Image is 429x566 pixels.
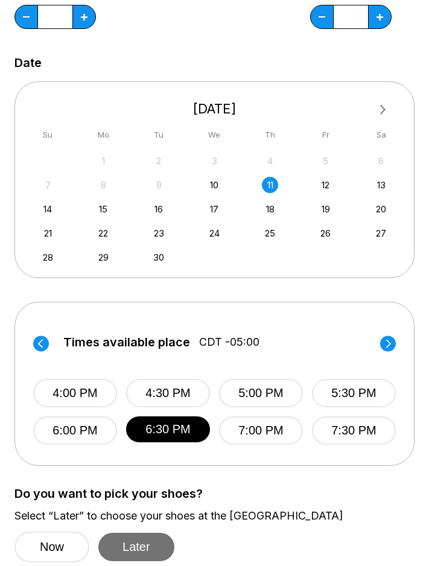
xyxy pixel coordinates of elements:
[262,201,278,217] div: Choose Thursday, September 18th, 2025
[40,201,56,217] div: Choose Sunday, September 14th, 2025
[38,151,391,266] div: month 2025-09
[151,177,167,193] div: Not available Tuesday, September 9th, 2025
[312,379,396,407] button: 5:30 PM
[373,153,389,169] div: Not available Saturday, September 6th, 2025
[219,416,303,445] button: 7:00 PM
[40,177,56,193] div: Not available Sunday, September 7th, 2025
[14,532,89,562] button: Now
[14,487,415,500] label: Do you want to pick your shoes?
[262,177,278,193] div: Choose Thursday, September 11th, 2025
[373,201,389,217] div: Choose Saturday, September 20th, 2025
[40,249,56,266] div: Choose Sunday, September 28th, 2025
[373,100,393,119] button: Next Month
[373,127,389,143] div: Sa
[373,177,389,193] div: Choose Saturday, September 13th, 2025
[206,177,223,193] div: Choose Wednesday, September 10th, 2025
[317,201,334,217] div: Choose Friday, September 19th, 2025
[151,127,167,143] div: Tu
[151,201,167,217] div: Choose Tuesday, September 16th, 2025
[151,153,167,169] div: Not available Tuesday, September 2nd, 2025
[219,379,303,407] button: 5:00 PM
[40,225,56,241] div: Choose Sunday, September 21st, 2025
[317,225,334,241] div: Choose Friday, September 26th, 2025
[206,127,223,143] div: We
[206,225,223,241] div: Choose Wednesday, September 24th, 2025
[95,201,112,217] div: Choose Monday, September 15th, 2025
[126,379,210,407] button: 4:30 PM
[312,416,396,445] button: 7:30 PM
[262,127,278,143] div: Th
[14,509,415,523] label: Select “Later” to choose your shoes at the [GEOGRAPHIC_DATA]
[98,533,174,561] button: Later
[33,379,117,407] button: 4:00 PM
[33,416,117,445] button: 6:00 PM
[95,249,112,266] div: Choose Monday, September 29th, 2025
[151,225,167,241] div: Choose Tuesday, September 23rd, 2025
[95,225,112,241] div: Choose Monday, September 22nd, 2025
[95,177,112,193] div: Not available Monday, September 8th, 2025
[206,153,223,169] div: Not available Wednesday, September 3rd, 2025
[95,153,112,169] div: Not available Monday, September 1st, 2025
[95,127,112,143] div: Mo
[317,127,334,143] div: Fr
[262,225,278,241] div: Choose Thursday, September 25th, 2025
[14,56,42,69] label: Date
[126,416,210,442] button: 6:30 PM
[63,335,190,349] span: Times available place
[206,201,223,217] div: Choose Wednesday, September 17th, 2025
[151,249,167,266] div: Choose Tuesday, September 30th, 2025
[40,127,56,143] div: Su
[262,153,278,169] div: Not available Thursday, September 4th, 2025
[317,177,334,193] div: Choose Friday, September 12th, 2025
[317,153,334,169] div: Not available Friday, September 5th, 2025
[35,101,394,117] div: [DATE]
[373,225,389,241] div: Choose Saturday, September 27th, 2025
[199,335,259,349] span: CDT -05:00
